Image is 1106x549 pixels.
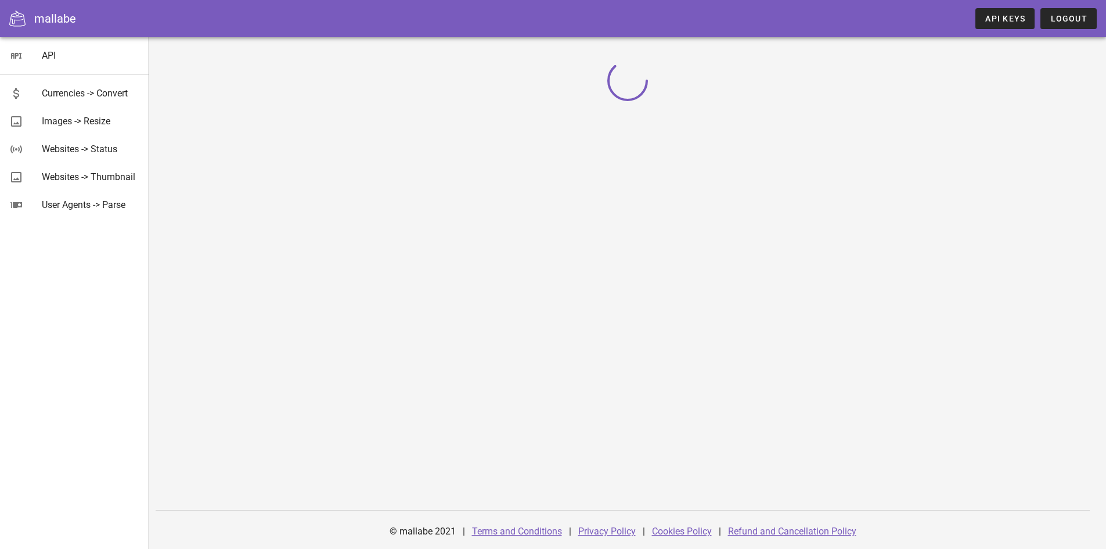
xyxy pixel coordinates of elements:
[42,199,139,210] div: User Agents -> Parse
[1050,14,1087,23] span: Logout
[1040,8,1097,29] button: Logout
[34,10,76,27] div: mallabe
[719,518,721,546] div: |
[985,14,1025,23] span: API Keys
[652,526,712,537] a: Cookies Policy
[383,518,463,546] div: © mallabe 2021
[42,50,139,61] div: API
[643,518,645,546] div: |
[728,526,856,537] a: Refund and Cancellation Policy
[42,143,139,155] div: Websites -> Status
[472,526,562,537] a: Terms and Conditions
[975,8,1035,29] a: API Keys
[42,116,139,127] div: Images -> Resize
[42,88,139,99] div: Currencies -> Convert
[569,518,571,546] div: |
[42,171,139,182] div: Websites -> Thumbnail
[578,526,636,537] a: Privacy Policy
[463,518,465,546] div: |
